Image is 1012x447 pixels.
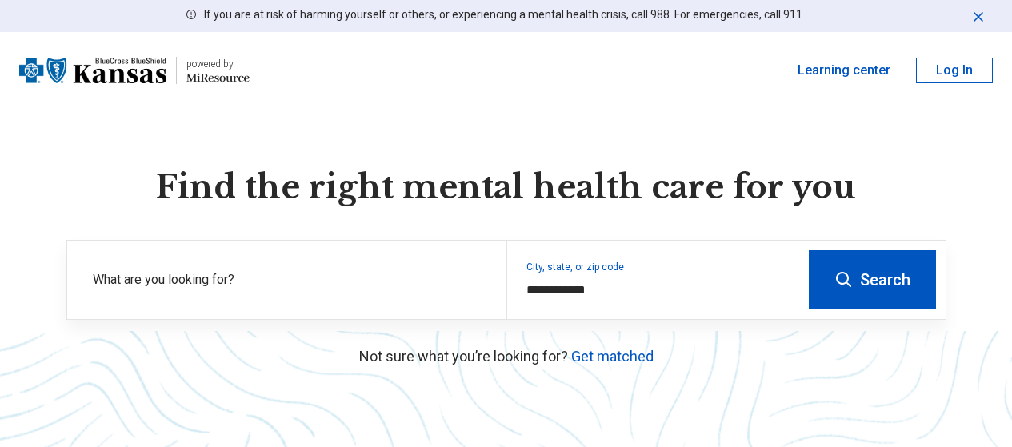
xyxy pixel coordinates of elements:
img: Blue Cross Blue Shield Kansas [19,51,166,90]
label: What are you looking for? [93,270,487,289]
h1: Find the right mental health care for you [66,166,946,208]
p: If you are at risk of harming yourself or others, or experiencing a mental health crisis, call 98... [204,6,805,23]
button: Log In [916,58,993,83]
button: Dismiss [970,6,986,26]
a: Learning center [798,61,890,80]
p: Not sure what you’re looking for? [66,345,946,367]
a: Blue Cross Blue Shield Kansaspowered by [19,51,250,90]
a: Get matched [571,348,654,365]
div: powered by [186,57,250,71]
button: Search [809,250,936,309]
